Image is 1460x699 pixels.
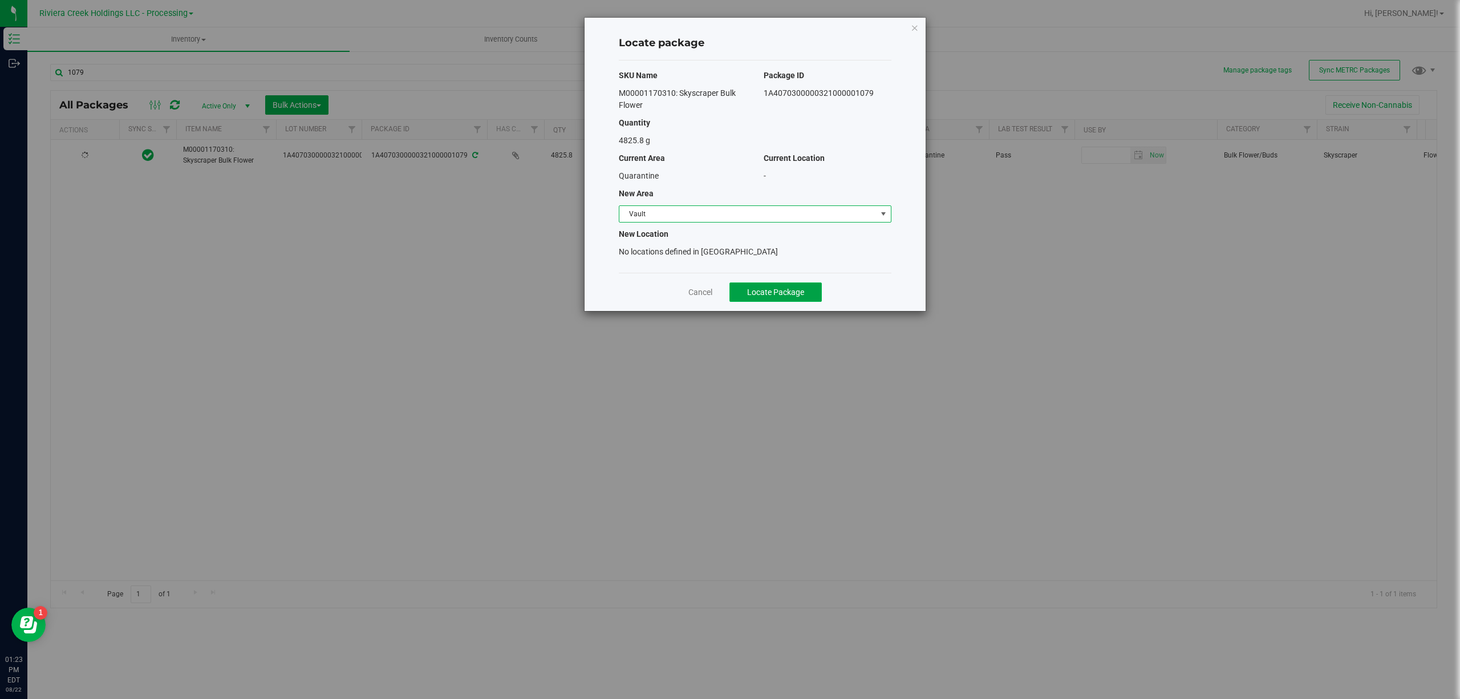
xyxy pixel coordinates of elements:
button: Locate Package [729,282,822,302]
span: Vault [619,206,877,222]
span: 1A4070300000321000001079 [764,88,874,98]
iframe: Resource center unread badge [34,606,47,620]
a: Cancel [688,286,712,298]
span: Package ID [764,71,804,80]
iframe: Resource center [11,608,46,642]
span: 4825.8 g [619,136,650,145]
span: - [764,171,766,180]
span: Current Location [764,153,825,163]
span: New Area [619,189,654,198]
span: Quarantine [619,171,659,180]
span: New Location [619,229,668,239]
span: Quantity [619,118,650,127]
span: Locate Package [747,288,804,297]
span: Current Area [619,153,665,163]
span: select [876,206,890,222]
span: SKU Name [619,71,658,80]
span: No locations defined in [GEOGRAPHIC_DATA] [619,247,778,256]
span: M00001170310: Skyscraper Bulk Flower [619,88,736,110]
h4: Locate package [619,36,891,51]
